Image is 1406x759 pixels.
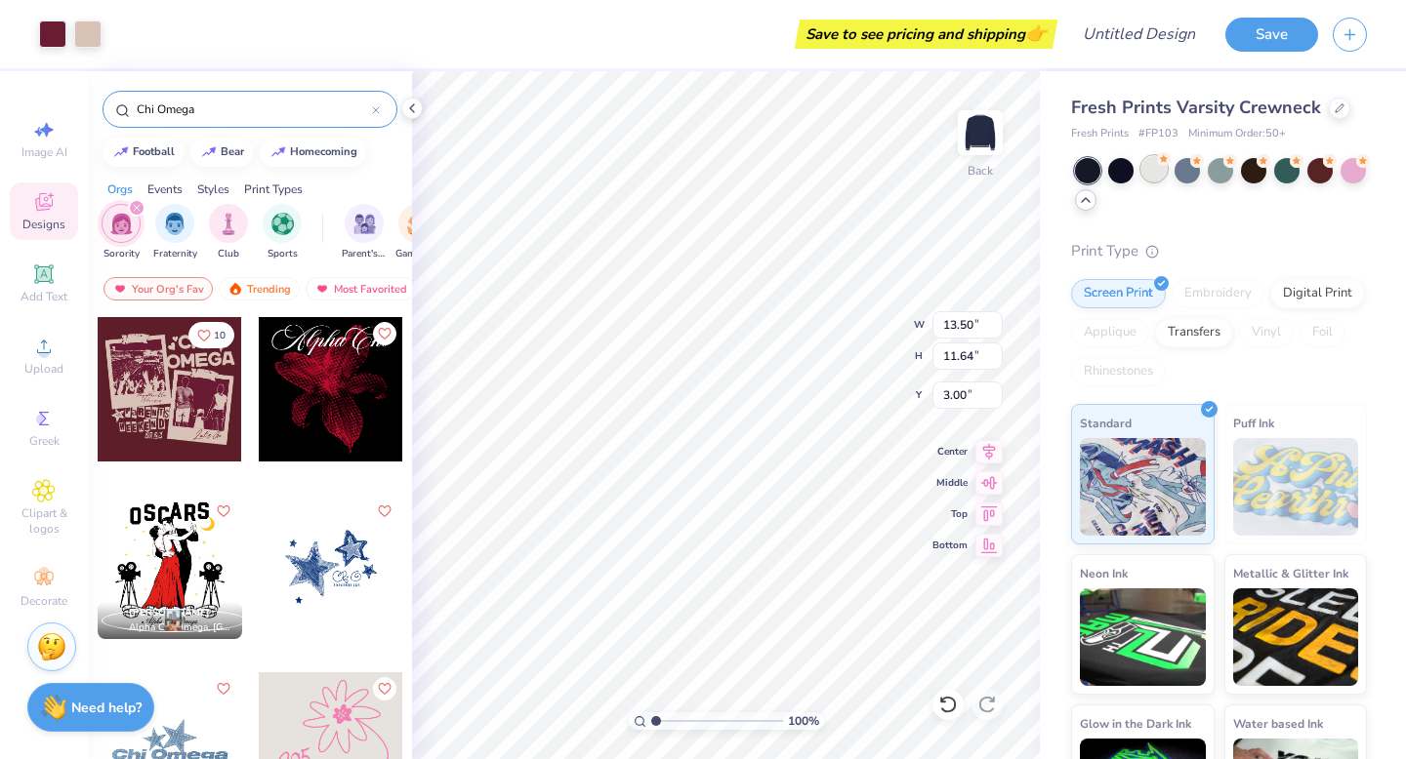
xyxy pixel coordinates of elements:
span: 10 [214,331,226,340]
span: Decorate [21,593,67,609]
button: Like [373,677,396,700]
div: Foil [1300,318,1345,347]
button: filter button [153,204,197,261]
span: Sorority [103,247,140,261]
div: Styles [197,180,229,198]
button: Like [373,322,396,345]
span: Fresh Prints [1071,126,1129,142]
button: filter button [342,204,387,261]
input: Untitled Design [1067,15,1211,54]
img: Standard [1080,438,1206,536]
span: Greek [29,433,60,449]
button: filter button [263,204,302,261]
span: Image AI [21,144,67,160]
span: Neon Ink [1080,563,1128,583]
span: Fraternity [153,247,197,261]
img: trend_line.gif [270,146,286,158]
div: filter for Sports [263,204,302,261]
button: football [103,138,184,167]
span: Standard [1080,413,1132,433]
button: homecoming [260,138,366,167]
img: trend_line.gif [201,146,217,158]
div: Most Favorited [306,277,416,300]
div: Orgs [107,180,133,198]
span: Bottom [932,539,968,552]
div: Print Type [1071,240,1367,262]
span: Glow in the Dark Ink [1080,713,1191,734]
div: Transfers [1155,318,1233,347]
span: Upload [24,361,63,377]
div: Back [968,162,993,180]
img: Back [961,113,1000,152]
div: filter for Club [209,204,248,261]
img: Fraternity Image [164,213,186,235]
div: homecoming [290,146,357,157]
button: Save [1225,18,1318,52]
img: Parent's Weekend Image [353,213,376,235]
img: trend_line.gif [113,146,129,158]
img: most_fav.gif [112,282,128,296]
button: filter button [395,204,440,261]
div: filter for Game Day [395,204,440,261]
button: Like [212,677,235,700]
span: Middle [932,476,968,490]
div: filter for Fraternity [153,204,197,261]
span: Fresh Prints Varsity Crewneck [1071,96,1321,119]
div: Screen Print [1071,279,1166,308]
div: filter for Sorority [102,204,141,261]
div: Rhinestones [1071,357,1166,386]
img: Sports Image [271,213,294,235]
span: Add Text [21,289,67,304]
button: bear [190,138,253,167]
span: Game Day [395,247,440,261]
div: bear [221,146,244,157]
div: Embroidery [1172,279,1264,308]
span: Metallic & Glitter Ink [1233,563,1348,583]
div: Save to see pricing and shipping [800,20,1053,49]
button: filter button [209,204,248,261]
div: filter for Parent's Weekend [342,204,387,261]
img: Sorority Image [110,213,133,235]
span: Sports [268,247,298,261]
span: Center [932,445,968,459]
strong: Need help? [71,699,142,717]
button: Like [212,499,235,523]
span: # FP103 [1138,126,1179,142]
span: Alpha Chi Omega, [GEOGRAPHIC_DATA][US_STATE] [129,620,234,635]
div: Applique [1071,318,1149,347]
img: trending.gif [227,282,243,296]
span: Puff Ink [1233,413,1274,433]
span: Minimum Order: 50 + [1188,126,1286,142]
img: Club Image [218,213,239,235]
div: Vinyl [1239,318,1294,347]
span: Club [218,247,239,261]
span: Water based Ink [1233,713,1323,734]
div: football [133,146,175,157]
span: Clipart & logos [10,505,78,537]
button: filter button [102,204,141,261]
span: 👉 [1025,21,1047,45]
span: 100 % [788,712,819,730]
div: Digital Print [1270,279,1365,308]
img: Game Day Image [407,213,430,235]
div: Print Types [244,180,303,198]
img: Puff Ink [1233,438,1359,536]
div: Events [147,180,183,198]
span: Parent's Weekend [342,247,387,261]
img: Neon Ink [1080,588,1206,686]
button: Like [373,499,396,523]
span: [PERSON_NAME] [129,606,210,619]
img: Metallic & Glitter Ink [1233,588,1359,686]
span: Designs [22,217,65,232]
img: most_fav.gif [314,282,330,296]
div: Your Org's Fav [103,277,213,300]
input: Try "Alpha" [135,100,372,119]
button: Like [188,322,234,348]
div: Trending [219,277,300,300]
span: Top [932,507,968,521]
